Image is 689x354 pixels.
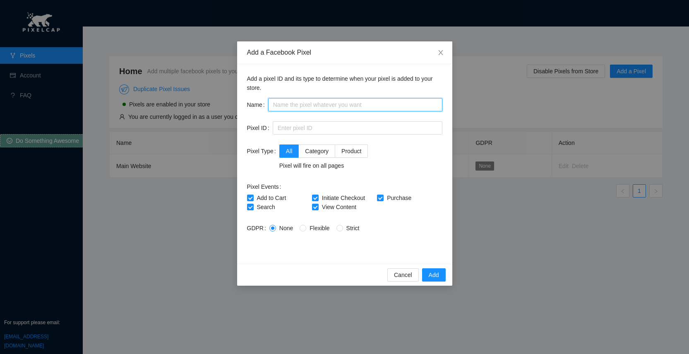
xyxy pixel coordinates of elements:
span: Category [305,148,329,154]
span: Cancel [394,270,412,279]
div: Pixel will fire on all pages [279,161,368,170]
span: All [286,148,293,154]
span: Purchase [384,195,415,201]
input: Name the pixel whatever you want [268,98,442,111]
label: GDPR [247,222,269,235]
input: Enter pixel ID [273,121,442,135]
span: None [276,225,296,231]
span: Search [254,204,278,210]
label: Pixel Type [247,144,279,158]
span: Add to Cart [254,195,290,201]
button: Cancel [387,268,419,282]
p: Add a pixel ID and its type to determine when your pixel is added to your store. [247,74,442,92]
span: Strict [343,225,363,231]
label: Pixel ID [247,121,273,135]
span: Add [429,270,439,279]
span: View Content [319,204,360,210]
span: Flexible [306,225,333,231]
label: Name [247,98,268,111]
span: close [437,49,444,56]
button: Close [429,41,452,65]
div: Add a Facebook Pixel [247,48,442,57]
span: Initiate Checkout [319,195,368,201]
button: Add [422,268,446,282]
span: Product [341,148,361,154]
label: Pixel Events [247,180,285,193]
